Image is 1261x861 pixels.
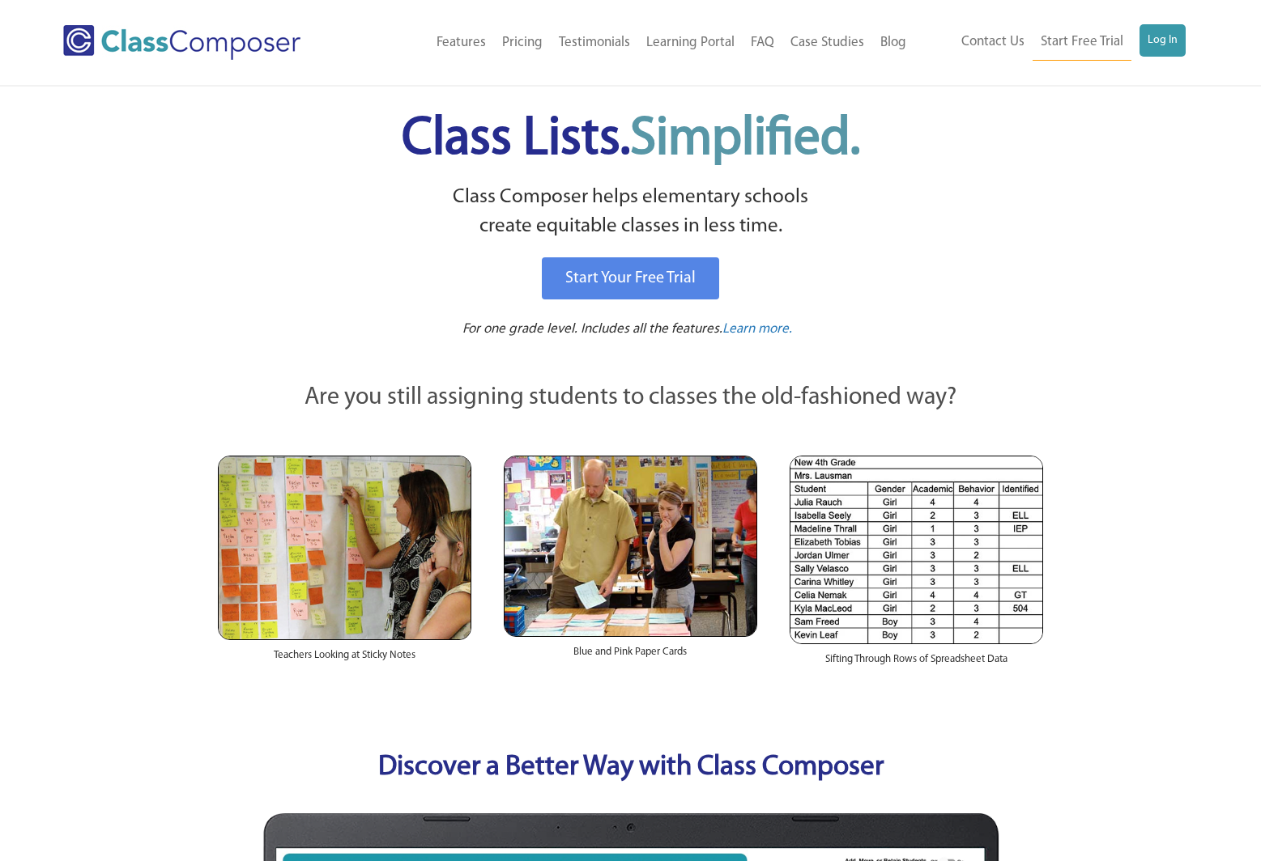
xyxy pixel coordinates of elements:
[202,748,1060,789] p: Discover a Better Way with Class Composer
[790,456,1043,644] img: Spreadsheets
[542,257,719,299] a: Start Your Free Trial
[782,25,872,61] a: Case Studies
[953,24,1033,60] a: Contact Us
[743,25,782,61] a: FAQ
[914,24,1186,61] nav: Header Menu
[504,456,757,636] img: Blue and Pink Paper Cards
[63,25,300,60] img: Class Composer
[630,113,860,166] span: Simplified.
[565,270,696,286] span: Start Your Free Trial
[218,640,471,679] div: Teachers Looking at Sticky Notes
[504,637,757,676] div: Blue and Pink Paper Cards
[790,644,1043,683] div: Sifting Through Rows of Spreadsheet Data
[402,113,860,166] span: Class Lists.
[638,25,743,61] a: Learning Portal
[551,25,638,61] a: Testimonials
[872,25,914,61] a: Blog
[494,25,551,61] a: Pricing
[722,320,792,340] a: Learn more.
[359,25,914,61] nav: Header Menu
[218,380,1044,416] p: Are you still assigning students to classes the old-fashioned way?
[462,322,722,336] span: For one grade level. Includes all the features.
[428,25,494,61] a: Features
[1140,24,1186,57] a: Log In
[218,456,471,640] img: Teachers Looking at Sticky Notes
[722,322,792,336] span: Learn more.
[1033,24,1131,61] a: Start Free Trial
[215,183,1046,242] p: Class Composer helps elementary schools create equitable classes in less time.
